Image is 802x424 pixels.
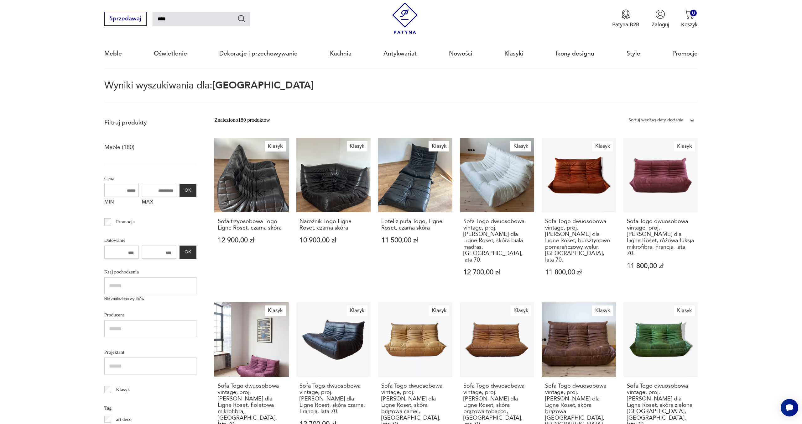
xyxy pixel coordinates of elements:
[218,218,285,231] h3: Sofa trzyosobowa Togo Ligne Roset, czarna skóra
[104,81,698,103] p: Wyniki wyszukiwania dla:
[628,116,683,124] div: Sortuj według daty dodania
[218,237,285,244] p: 12 900,00 zł
[104,311,196,319] p: Producent
[655,9,665,19] img: Ikonka użytkownika
[378,138,452,290] a: KlasykFotel z pufą Togo, Ligne Roset, czarna skóraFotel z pufą Togo, Ligne Roset, czarna skóra11 ...
[237,14,246,23] button: Szukaj
[214,138,289,290] a: KlasykSofa trzyosobowa Togo Ligne Roset, czarna skóraSofa trzyosobowa Togo Ligne Roset, czarna sk...
[681,21,698,28] p: Koszyk
[104,119,196,127] p: Filtruj produkty
[463,218,531,263] h3: Sofa Togo dwuosobowa vintage, proj. [PERSON_NAME] dla Ligne Roset, skóra biała madras, [GEOGRAPHI...
[180,246,196,259] button: OK
[104,17,147,22] a: Sprzedawaj
[383,39,417,68] a: Antykwariat
[381,237,449,244] p: 11 500,00 zł
[104,39,122,68] a: Meble
[389,3,421,34] img: Patyna - sklep z meblami i dekoracjami vintage
[652,9,669,28] button: Zaloguj
[116,218,135,226] p: Promocja
[672,39,698,68] a: Promocje
[104,348,196,356] p: Projektant
[612,21,639,28] p: Patyna B2B
[681,9,698,28] button: 0Koszyk
[781,399,798,416] iframe: Smartsupp widget button
[623,138,698,290] a: KlasykSofa Togo dwuosobowa vintage, proj. M. Ducaroy dla Ligne Roset, różowa fuksja mikrofibra, F...
[116,415,132,423] p: art deco
[104,296,196,302] p: Nie znaleziono wyników
[542,138,616,290] a: KlasykSofa Togo dwuosobowa vintage, proj. M. Ducaroy dla Ligne Roset, bursztynowo pomarańczowy we...
[627,263,695,269] p: 11 800,00 zł
[104,236,196,244] p: Datowanie
[299,383,367,415] h3: Sofa Togo dwuosobowa vintage, proj. [PERSON_NAME] dla Ligne Roset, skóra czarna, Francja, lata 70.
[154,39,187,68] a: Oświetlenie
[142,197,176,209] label: MAX
[627,39,640,68] a: Style
[690,10,697,16] div: 0
[652,21,669,28] p: Zaloguj
[685,9,694,19] img: Ikona koszyka
[627,218,695,257] h3: Sofa Togo dwuosobowa vintage, proj. [PERSON_NAME] dla Ligne Roset, różowa fuksja mikrofibra, Fran...
[104,197,139,209] label: MIN
[212,79,314,92] span: [GEOGRAPHIC_DATA]
[104,268,196,276] p: Kraj pochodzenia
[219,39,298,68] a: Dekoracje i przechowywanie
[104,12,147,26] button: Sprzedawaj
[299,237,367,244] p: 10 900,00 zł
[381,218,449,231] h3: Fotel z pufą Togo, Ligne Roset, czarna skóra
[296,138,371,290] a: KlasykNarożnik Togo Ligne Roset, czarna skóraNarożnik Togo Ligne Roset, czarna skóra10 900,00 zł
[556,39,594,68] a: Ikony designu
[330,39,352,68] a: Kuchnia
[299,218,367,231] h3: Narożnik Togo Ligne Roset, czarna skóra
[104,404,196,412] p: Tag
[545,218,613,263] h3: Sofa Togo dwuosobowa vintage, proj. [PERSON_NAME] dla Ligne Roset, bursztynowo pomarańczowy welur...
[545,269,613,276] p: 11 800,00 zł
[116,385,130,394] p: Klasyk
[621,9,631,19] img: Ikona medalu
[214,116,270,124] div: Znaleziono 180 produktów
[612,9,639,28] button: Patyna B2B
[504,39,523,68] a: Klasyki
[180,184,196,197] button: OK
[449,39,472,68] a: Nowości
[460,138,534,290] a: KlasykSofa Togo dwuosobowa vintage, proj. M. Ducaroy dla Ligne Roset, skóra biała madras, Francja...
[612,9,639,28] a: Ikona medaluPatyna B2B
[463,269,531,276] p: 12 700,00 zł
[104,142,134,153] a: Meble (180)
[104,174,196,183] p: Cena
